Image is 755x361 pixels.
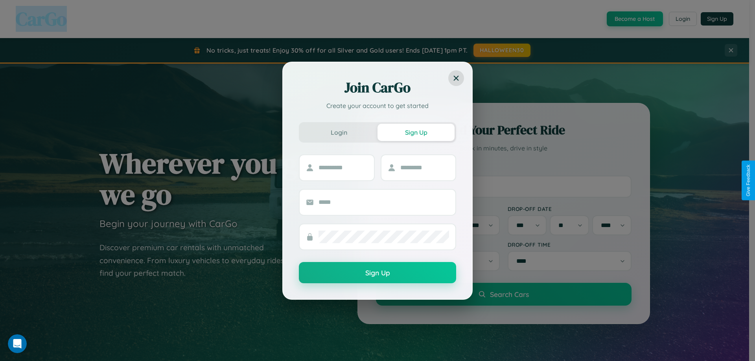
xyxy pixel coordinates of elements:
[377,124,455,141] button: Sign Up
[300,124,377,141] button: Login
[8,334,27,353] iframe: Intercom live chat
[299,101,456,110] p: Create your account to get started
[299,78,456,97] h2: Join CarGo
[299,262,456,283] button: Sign Up
[746,165,751,196] div: Give Feedback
